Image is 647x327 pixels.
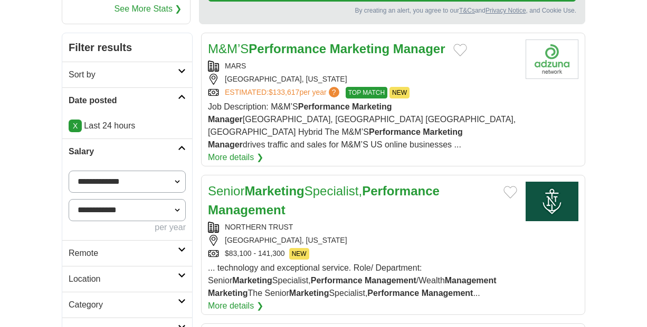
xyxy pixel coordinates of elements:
[365,276,416,285] strong: Management
[69,247,178,260] h2: Remote
[232,276,272,285] strong: Marketing
[115,3,182,15] a: See More Stats ❯
[69,120,82,132] a: X
[69,221,186,234] div: per year
[208,74,517,85] div: [GEOGRAPHIC_DATA], [US_STATE]
[208,102,516,149] span: Job Description: M&M’S [GEOGRAPHIC_DATA], [GEOGRAPHIC_DATA] [GEOGRAPHIC_DATA], [GEOGRAPHIC_DATA] ...
[367,289,419,298] strong: Performance
[69,68,178,81] h2: Sort by
[208,6,576,15] div: By creating an alert, you agree to our and , and Cookie Use.
[362,184,440,198] strong: Performance
[244,184,304,198] strong: Marketing
[208,289,248,298] strong: Marketing
[208,248,517,260] div: $83,100 - 141,300
[445,276,497,285] strong: Management
[298,102,350,111] strong: Performance
[369,127,421,136] strong: Performance
[208,184,440,217] a: SeniorMarketingSpecialist,Performance Management
[208,115,243,124] strong: Manager
[69,299,178,311] h2: Category
[393,42,445,56] strong: Manager
[526,182,578,221] img: Northern Trust logo
[486,7,526,14] a: Privacy Notice
[208,203,286,217] strong: Management
[225,87,341,98] a: ESTIMATED:$133,617per year?
[208,300,263,312] a: More details ❯
[346,87,387,98] span: TOP MATCH
[62,87,192,113] a: Date posted
[269,88,299,96] span: $133,617
[62,33,192,62] h2: Filter results
[249,42,326,56] strong: Performance
[208,235,517,246] div: [GEOGRAPHIC_DATA], [US_STATE]
[330,42,389,56] strong: Marketing
[311,276,363,285] strong: Performance
[423,127,463,136] strong: Marketing
[352,102,392,111] strong: Marketing
[62,266,192,292] a: Location
[62,240,192,266] a: Remote
[208,140,243,149] strong: Manager
[389,87,410,98] span: NEW
[62,292,192,318] a: Category
[422,289,473,298] strong: Management
[453,44,467,56] button: Add to favorite jobs
[208,151,263,164] a: More details ❯
[208,42,445,56] a: M&M’SPerformance Marketing Manager
[225,223,293,231] a: NORTHERN TRUST
[526,39,578,79] img: Company logo
[459,7,475,14] a: T&Cs
[69,273,178,285] h2: Location
[69,120,186,132] p: Last 24 hours
[503,186,517,199] button: Add to favorite jobs
[329,87,339,97] span: ?
[69,94,178,107] h2: Date posted
[62,138,192,164] a: Salary
[208,61,517,72] div: MARS
[289,289,329,298] strong: Marketing
[289,248,309,260] span: NEW
[69,145,178,158] h2: Salary
[62,62,192,87] a: Sort by
[208,263,497,298] span: ... technology and exceptional service. Role/ Department: Senior Specialist, /Wealth The Senior S...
